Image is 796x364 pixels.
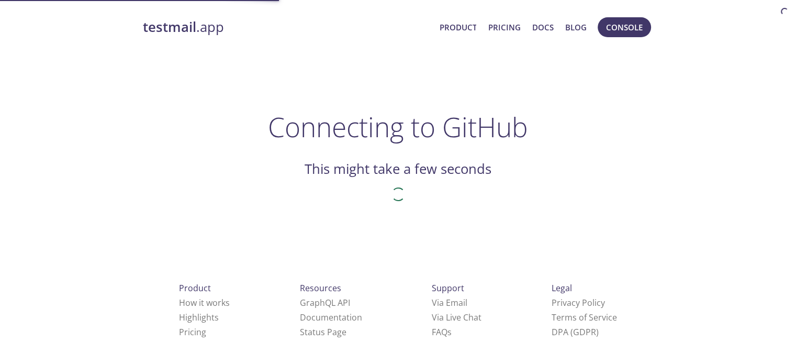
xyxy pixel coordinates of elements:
a: DPA (GDPR) [552,326,599,338]
span: Support [432,282,464,294]
span: Resources [300,282,341,294]
a: Product [439,20,476,34]
a: Documentation [300,312,362,323]
span: s [447,326,452,338]
button: Console [598,17,651,37]
a: Privacy Policy [552,297,605,308]
a: Pricing [488,20,520,34]
a: Pricing [179,326,206,338]
a: GraphQL API [300,297,350,308]
a: Docs [532,20,554,34]
span: Product [179,282,211,294]
a: How it works [179,297,230,308]
a: Highlights [179,312,219,323]
h1: Connecting to GitHub [268,111,528,142]
a: FAQ [432,326,452,338]
a: Terms of Service [552,312,617,323]
a: Status Page [300,326,346,338]
span: Legal [552,282,572,294]
strong: testmail [143,18,196,36]
a: Blog [565,20,587,34]
a: Via Email [432,297,467,308]
span: Console [606,20,643,34]
a: Via Live Chat [432,312,481,323]
h2: This might take a few seconds [305,160,491,178]
a: testmail.app [143,18,431,36]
